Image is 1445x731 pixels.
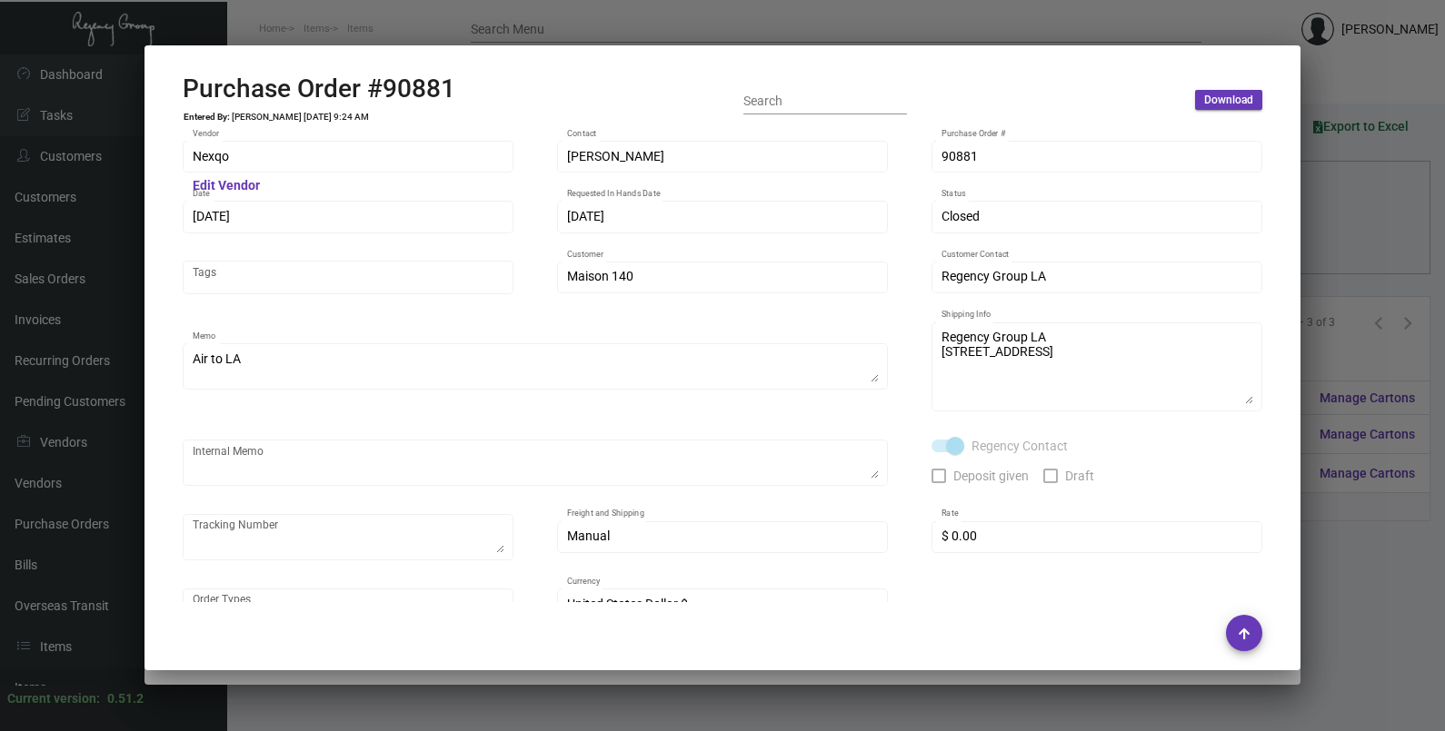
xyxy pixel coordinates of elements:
span: Regency Contact [972,435,1068,457]
span: Draft [1065,465,1094,487]
div: 0.51.2 [107,689,144,708]
span: Closed [942,209,980,223]
td: [PERSON_NAME] [DATE] 9:24 AM [231,112,370,123]
span: Download [1204,93,1253,108]
div: Current version: [7,689,100,708]
h2: Purchase Order #90881 [183,74,455,104]
span: Manual [567,528,610,543]
mat-hint: Edit Vendor [193,179,260,193]
span: Deposit given [953,465,1029,487]
td: Entered By: [183,112,231,123]
button: Download [1195,90,1262,110]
